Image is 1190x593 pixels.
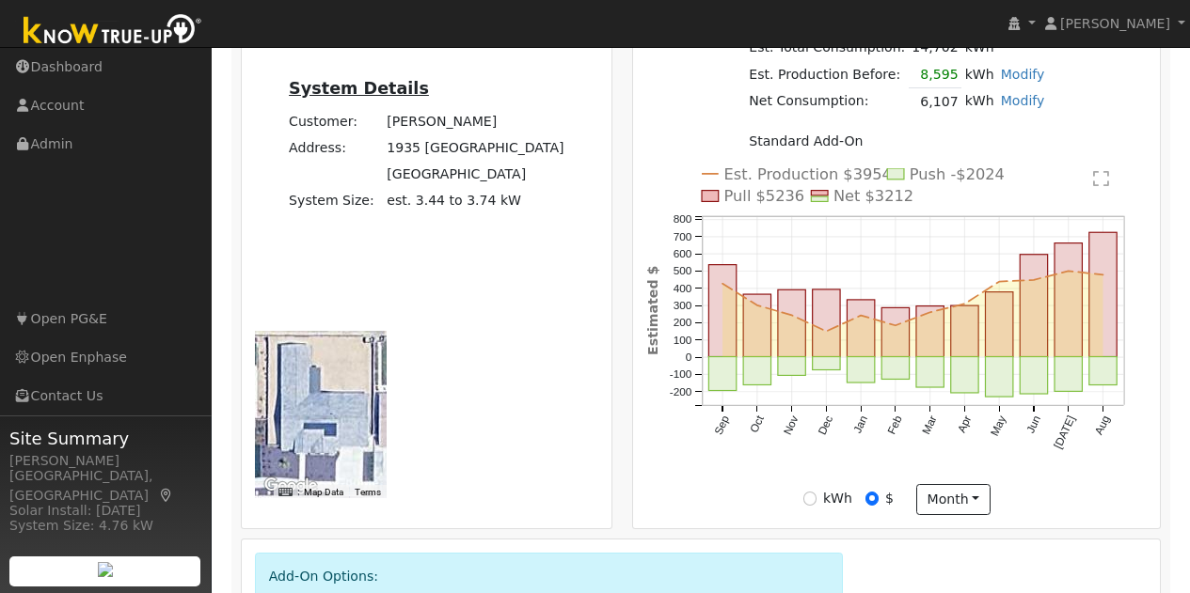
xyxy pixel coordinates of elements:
div: [GEOGRAPHIC_DATA], [GEOGRAPHIC_DATA] [9,466,201,506]
circle: onclick="" [1067,269,1071,273]
td: Standard Add-On [746,128,1048,154]
text: May [989,414,1009,438]
text: Est. Production $3954 [724,164,893,182]
rect: onclick="" [986,356,1013,397]
text: [DATE] [1052,414,1078,451]
td: kWh [961,61,997,88]
text: 300 [674,299,692,312]
input: kWh [803,492,817,505]
div: [PERSON_NAME] [9,451,201,471]
rect: onclick="" [813,289,840,357]
rect: onclick="" [1090,232,1118,357]
text: 800 [674,212,692,226]
circle: onclick="" [963,302,968,306]
td: Net Consumption: [746,88,909,116]
text: 100 [674,333,692,346]
td: System Size: [286,188,384,214]
td: 1935 [GEOGRAPHIC_DATA] [384,135,567,162]
text: Push -$2024 [911,164,1006,182]
td: 6,107 [909,88,961,116]
rect: onclick="" [882,307,910,356]
text:  [1095,168,1111,187]
text: 500 [674,264,692,277]
span: Site Summary [9,426,201,451]
circle: onclick="" [755,303,760,307]
label: kWh [823,489,852,508]
div: Solar Install: [DATE] [9,501,201,521]
td: Customer: [286,108,384,134]
circle: onclick="" [1033,277,1038,282]
td: Est. Production Before: [746,61,909,88]
rect: onclick="" [917,356,944,387]
text: Jun [1024,414,1044,435]
td: [PERSON_NAME] [384,108,567,134]
text: Jan [851,414,871,435]
text: 400 [674,281,692,294]
rect: onclick="" [1055,242,1083,356]
img: Know True-Up [14,10,212,53]
button: Keyboard shortcuts [278,486,292,499]
div: System Size: 4.76 kW [9,516,201,536]
label: $ [885,489,894,508]
rect: onclick="" [917,305,944,356]
text: Apr [956,414,975,435]
button: month [916,484,991,516]
rect: onclick="" [744,356,771,384]
td: System Size [384,188,567,214]
circle: onclick="" [859,313,864,318]
rect: onclick="" [813,356,840,369]
rect: onclick="" [1055,356,1083,391]
td: 8,595 [909,61,961,88]
text: Nov [782,414,802,437]
text: Estimated $ [645,265,660,354]
text: 0 [686,351,692,364]
td: [GEOGRAPHIC_DATA] [384,162,567,188]
rect: onclick="" [952,305,979,357]
text: -200 [670,385,692,398]
rect: onclick="" [848,300,875,357]
td: kWh [961,88,997,116]
text: Sep [712,414,733,437]
rect: onclick="" [882,356,910,379]
img: Google [260,474,322,498]
span: est. 3.44 to 3.74 kW [387,193,521,208]
text: Pull $5236 [724,187,805,205]
rect: onclick="" [709,264,737,356]
text: Feb [885,414,905,437]
rect: onclick="" [1021,356,1048,394]
circle: onclick="" [998,279,1003,284]
text: -100 [670,367,692,381]
a: Modify [1001,93,1045,108]
text: Oct [748,413,768,434]
span: [PERSON_NAME] [1060,16,1170,31]
text: Dec [816,414,836,437]
input: $ [865,492,879,505]
text: Net $3212 [834,187,914,205]
circle: onclick="" [721,281,725,286]
circle: onclick="" [894,323,898,328]
td: Address: [286,135,384,162]
a: Terms (opens in new tab) [355,487,381,497]
rect: onclick="" [778,356,805,375]
button: Map Data [304,486,343,499]
circle: onclick="" [1102,273,1106,277]
rect: onclick="" [848,356,875,382]
text: Mar [920,414,940,436]
circle: onclick="" [825,329,830,334]
img: retrieve [98,562,113,577]
rect: onclick="" [1021,254,1048,356]
text: 200 [674,316,692,329]
a: Map [158,488,175,503]
text: Aug [1093,414,1114,437]
rect: onclick="" [744,294,771,357]
u: System Details [289,79,429,98]
rect: onclick="" [1090,356,1118,384]
text: 600 [674,247,692,260]
circle: onclick="" [790,313,795,318]
rect: onclick="" [986,291,1013,356]
a: Modify [1001,67,1045,82]
circle: onclick="" [928,310,933,315]
rect: onclick="" [952,356,979,392]
rect: onclick="" [709,356,737,390]
text: 700 [674,229,692,242]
